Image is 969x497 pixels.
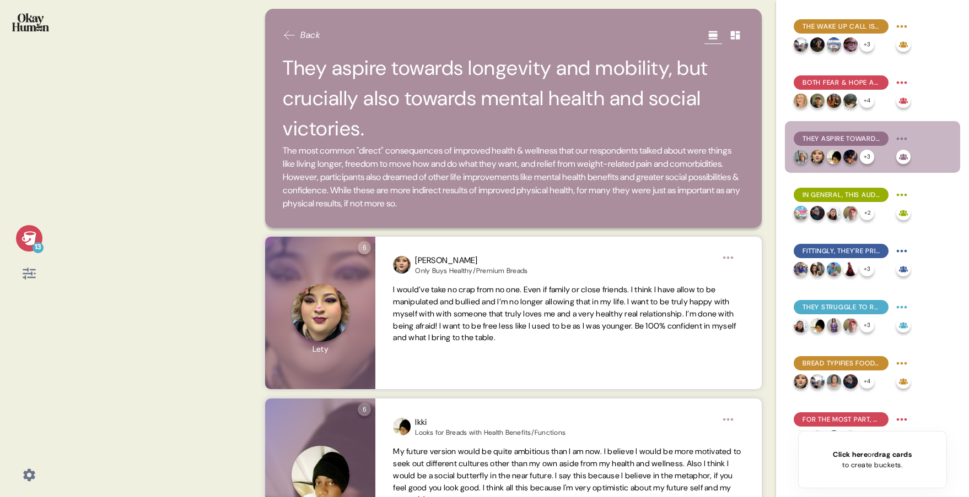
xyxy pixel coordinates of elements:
[827,318,841,332] img: profilepic_24455171580839426.jpg
[283,144,744,210] span: The most common "direct" consequences of improved health & wellness that our respondents talked a...
[358,403,371,416] div: 6
[843,150,858,164] img: profilepic_24605908522338757.jpg
[827,150,841,164] img: profilepic_24385440204422393.jpg
[393,285,736,342] span: I would’ve take no crap from no one. Even if family or close friends. I think I have allow to be ...
[860,374,874,389] div: + 4
[283,53,744,144] h2: They aspire towards longevity and mobility, but crucially also towards mental health and social v...
[827,37,841,52] img: profilepic_24753400217641744.jpg
[803,21,880,31] span: The wake up call is central to many people's health journeys, both initially & day-to-day.
[860,206,874,220] div: + 2
[810,374,825,389] img: profilepic_24714479828195993.jpg
[794,318,808,332] img: profilepic_24031167556568639.jpg
[874,450,912,459] span: drag cards
[803,358,880,368] span: Bread typifies food temptations - and there are BIG emotions around it.
[803,134,880,144] span: They aspire towards longevity and mobility, but crucially also towards mental health and social v...
[843,374,858,389] img: profilepic_24869271542671088.jpg
[860,318,874,332] div: + 3
[810,206,825,220] img: profilepic_24869271542671088.jpg
[843,206,858,220] img: profilepic_24355646094084411.jpg
[843,37,858,52] img: profilepic_24748569821414016.jpg
[803,246,880,256] span: Fittingly, they're primarily inspired by attainable representations of health, with consistency &...
[803,414,880,424] span: For the most part, healthy bread is a question of ingredients - and mostly what's *not* in it.
[12,13,49,31] img: okayhuman.3b1b6348.png
[827,374,841,389] img: profilepic_24454607994174004.jpg
[827,262,841,276] img: profilepic_24906830092260229.jpg
[833,449,912,470] div: or to create buckets.
[860,94,874,108] div: + 4
[393,418,411,435] img: profilepic_24385440204422393.jpg
[810,318,825,332] img: profilepic_24385440204422393.jpg
[810,262,825,276] img: profilepic_9187565844701700.jpg
[794,37,808,52] img: profilepic_24714479828195993.jpg
[827,206,841,220] img: profilepic_24031167556568639.jpg
[393,256,411,274] img: profilepic_24479678871681040.jpg
[810,37,825,52] img: profilepic_24401281266146922.jpg
[415,254,527,267] div: [PERSON_NAME]
[358,241,371,254] div: 6
[300,29,320,42] span: Back
[794,374,808,389] img: profilepic_24479678871681040.jpg
[833,450,868,459] span: Click here
[415,428,566,437] div: Looks for Breads with Health Benefits/Functions
[860,37,874,52] div: + 3
[794,262,808,276] img: profilepic_9598738550188452.jpg
[803,78,880,88] span: Both fear & hope are key motivators, and they're often highly intertwined.
[810,94,825,108] img: profilepic_10019992298106802.jpg
[794,206,808,220] img: profilepic_24382096148138664.jpg
[860,150,874,164] div: + 3
[415,416,566,429] div: Ikki
[33,242,44,253] div: 13
[843,94,858,108] img: profilepic_24798459446428098.jpg
[803,302,880,312] span: They struggle to resist food temptations, explaining they lack both the discipline & the time nec...
[794,94,808,108] img: profilepic_9146633465373192.jpg
[415,266,527,275] div: Only Buys Healthy/Premium Breads
[843,262,858,276] img: profilepic_24479933558292213.jpg
[810,150,825,164] img: profilepic_24479678871681040.jpg
[794,150,808,164] img: profilepic_24232926503066167.jpg
[860,262,874,276] div: + 3
[803,190,880,200] span: In general, this audience conceives of health & wellness as consistency in the small things.
[827,94,841,108] img: profilepic_24322581190695702.jpg
[843,318,858,332] img: profilepic_24355646094084411.jpg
